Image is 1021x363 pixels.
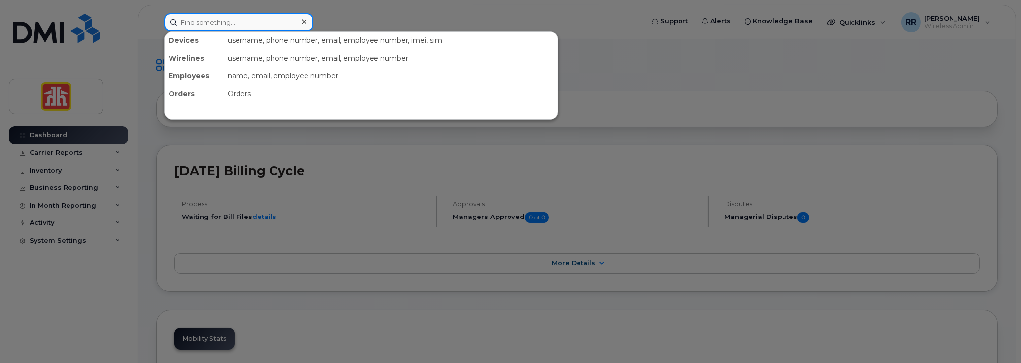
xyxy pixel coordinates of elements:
div: Employees [165,67,224,85]
div: Wirelines [165,49,224,67]
div: Orders [224,85,558,103]
div: Devices [165,32,224,49]
div: username, phone number, email, employee number [224,49,558,67]
div: name, email, employee number [224,67,558,85]
div: Orders [165,85,224,103]
div: username, phone number, email, employee number, imei, sim [224,32,558,49]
